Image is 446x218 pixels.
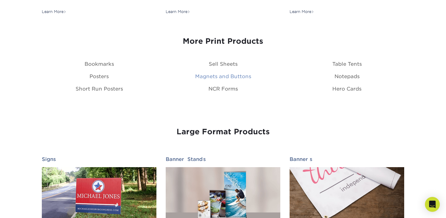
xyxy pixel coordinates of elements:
[166,156,280,162] h2: Banner Stands
[425,197,440,212] div: Open Intercom Messenger
[195,73,251,79] a: Magnets and Buttons
[334,73,360,79] a: Notepads
[208,86,238,92] a: NCR Forms
[2,199,53,216] iframe: Google Customer Reviews
[42,156,156,162] h2: Signs
[42,9,66,15] div: Learn More
[42,37,404,46] h3: More Print Products
[42,127,404,136] h3: Large Format Products
[76,86,123,92] a: Short Run Posters
[166,9,190,15] div: Learn More
[332,86,361,92] a: Hero Cards
[90,73,109,79] a: Posters
[290,9,314,15] div: Learn More
[209,61,238,67] a: Sell Sheets
[332,61,362,67] a: Table Tents
[85,61,114,67] a: Bookmarks
[290,156,404,162] h2: Banners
